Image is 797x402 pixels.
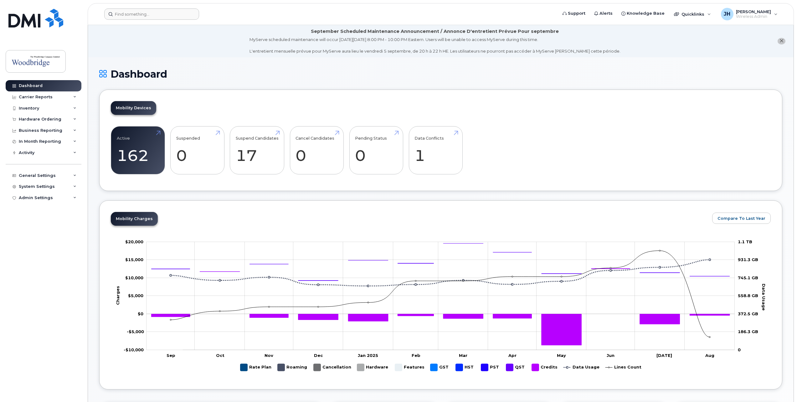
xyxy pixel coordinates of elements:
tspan: $15,000 [125,257,143,262]
g: Cancellation [314,361,351,374]
g: QST [506,361,526,374]
a: Data Conflicts 1 [414,130,457,171]
tspan: 931.3 GB [738,257,758,262]
g: $0 [127,329,144,334]
tspan: 1.1 TB [738,239,752,244]
a: Active 162 [117,130,159,171]
a: Cancel Candidates 0 [296,130,338,171]
tspan: Dec [314,353,323,358]
a: Mobility Devices [111,101,156,115]
g: GST [430,361,450,374]
tspan: 0 [738,347,741,352]
span: Compare To Last Year [717,215,765,221]
tspan: Jan 2025 [358,353,378,358]
tspan: Mar [459,353,467,358]
g: Features [395,361,424,374]
tspan: 372.5 GB [738,311,758,316]
g: $0 [125,257,143,262]
tspan: 745.1 GB [738,275,758,280]
tspan: Feb [412,353,420,358]
tspan: Jun [607,353,614,358]
g: $0 [124,347,144,352]
tspan: Nov [265,353,273,358]
button: Compare To Last Year [712,213,771,224]
tspan: $0 [138,311,143,316]
g: Credits [532,361,558,374]
div: MyServe scheduled maintenance will occur [DATE][DATE] 8:00 PM - 10:00 PM Eastern. Users will be u... [249,37,620,54]
tspan: 558.8 GB [738,293,758,298]
tspan: Sep [167,353,175,358]
a: Pending Status 0 [355,130,397,171]
tspan: 186.3 GB [738,329,758,334]
tspan: Data Usage [761,283,766,310]
a: Suspended 0 [176,130,219,171]
tspan: Apr [508,353,517,358]
g: Legend [240,361,641,374]
button: close notification [778,38,785,44]
g: Hardware [357,361,389,374]
g: HST [456,361,475,374]
tspan: $20,000 [125,239,143,244]
tspan: -$10,000 [124,347,144,352]
g: Rate Plan [240,361,271,374]
g: Roaming [278,361,307,374]
tspan: $5,000 [128,293,143,298]
tspan: [DATE] [656,353,672,358]
div: September Scheduled Maintenance Announcement / Annonce D'entretient Prévue Pour septembre [311,28,559,35]
g: PST [481,361,500,374]
tspan: Oct [216,353,224,358]
tspan: -$5,000 [127,329,144,334]
h1: Dashboard [99,69,782,80]
g: Lines Count [605,361,641,374]
g: $0 [125,275,143,280]
a: Mobility Charges [111,212,158,226]
g: Data Usage [564,361,599,374]
a: Suspend Candidates 17 [236,130,279,171]
tspan: May [557,353,566,358]
tspan: Charges [115,286,120,305]
tspan: Aug [705,353,714,358]
tspan: $10,000 [125,275,143,280]
g: $0 [128,293,143,298]
g: $0 [125,239,143,244]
